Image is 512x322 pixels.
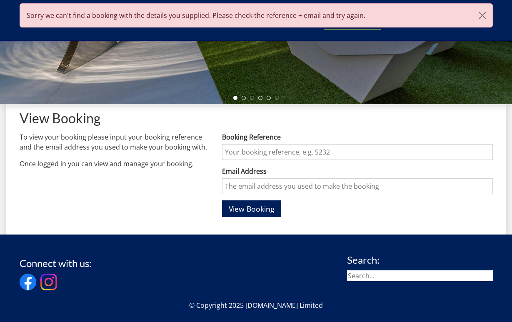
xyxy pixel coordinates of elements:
h1: View Booking [20,111,493,125]
input: The email address you used to make the booking [222,178,492,194]
h3: Connect with us: [20,258,92,269]
iframe: Customer reviews powered by Trustpilot [15,29,103,36]
input: Your booking reference, e.g. S232 [222,144,492,160]
img: Facebook [20,274,36,290]
img: Instagram [40,274,57,290]
p: To view your booking please input your booking reference and the email address you used to make y... [20,132,209,152]
p: © Copyright 2025 [DOMAIN_NAME] Limited [20,300,493,310]
div: Sorry we can't find a booking with the details you supplied. Please check the reference + email a... [20,3,493,27]
button: View Booking [222,200,281,217]
p: Once logged in you can view and manage your booking. [20,159,209,169]
input: Search... [347,270,493,281]
label: Email Address [222,166,492,176]
span: View Booking [229,204,275,214]
label: Booking Reference [222,132,492,142]
h3: Search: [347,255,493,265]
